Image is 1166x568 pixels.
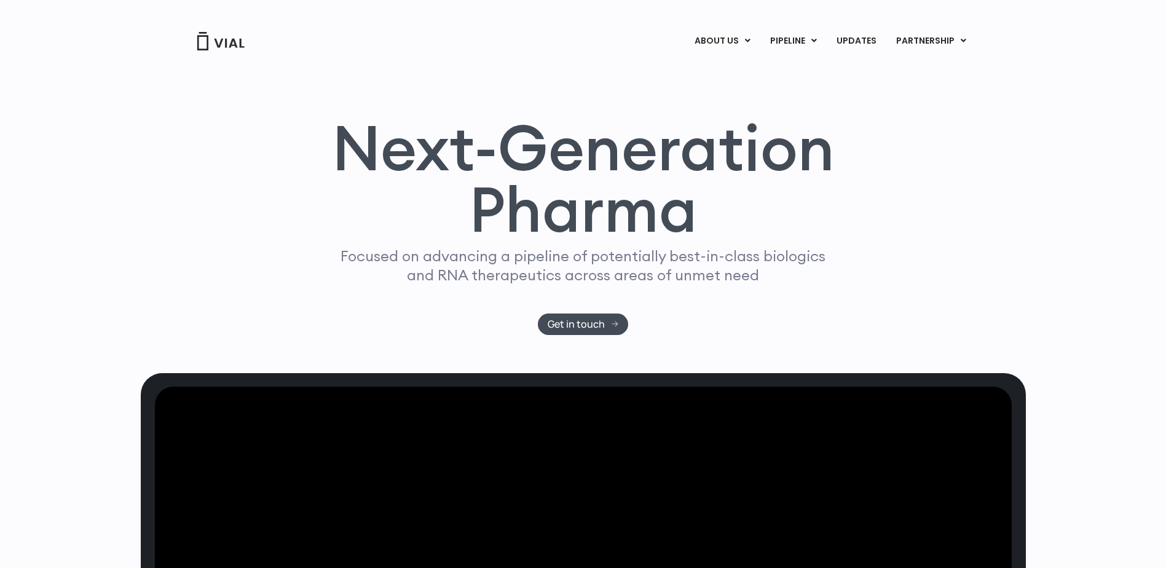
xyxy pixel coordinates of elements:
[827,31,886,52] a: UPDATES
[548,320,605,329] span: Get in touch
[760,31,826,52] a: PIPELINEMenu Toggle
[317,117,849,241] h1: Next-Generation Pharma
[685,31,760,52] a: ABOUT USMenu Toggle
[196,32,245,50] img: Vial Logo
[336,247,831,285] p: Focused on advancing a pipeline of potentially best-in-class biologics and RNA therapeutics acros...
[886,31,976,52] a: PARTNERSHIPMenu Toggle
[538,314,628,335] a: Get in touch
